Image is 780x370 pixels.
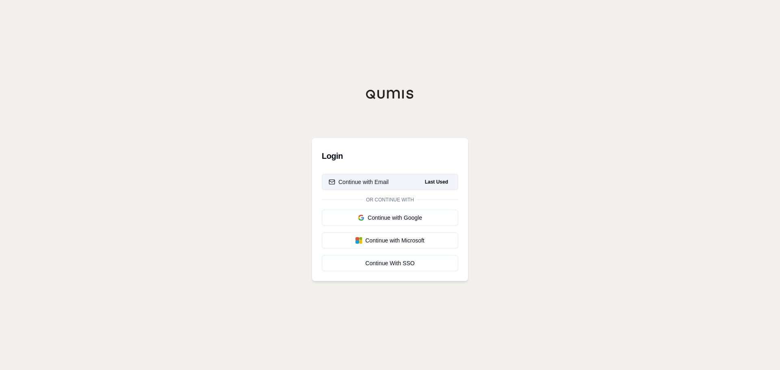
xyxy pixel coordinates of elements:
div: Continue with Email [329,178,389,186]
button: Continue with Microsoft [322,232,458,249]
div: Continue With SSO [329,259,451,267]
div: Continue with Google [329,214,451,222]
button: Continue with Google [322,210,458,226]
a: Continue With SSO [322,255,458,271]
div: Continue with Microsoft [329,236,451,245]
img: Qumis [366,89,414,99]
button: Continue with EmailLast Used [322,174,458,190]
h3: Login [322,148,458,164]
span: Last Used [422,177,451,187]
span: Or continue with [363,197,417,203]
